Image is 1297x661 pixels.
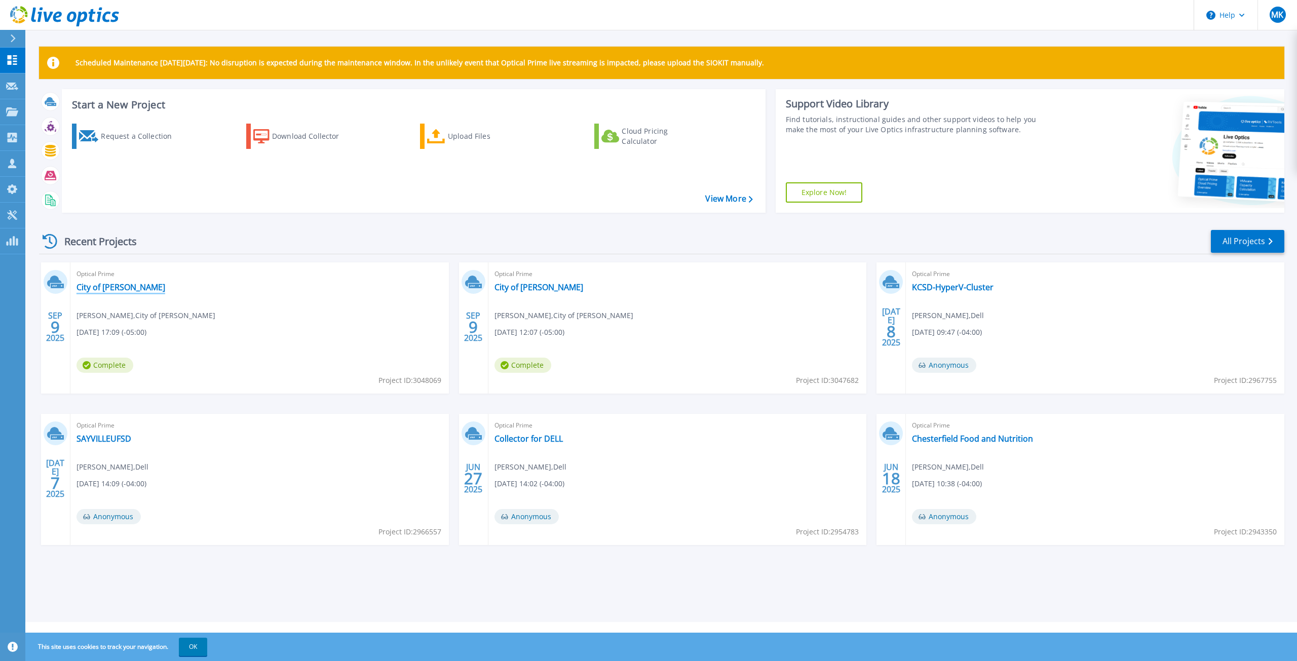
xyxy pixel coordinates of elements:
span: [DATE] 14:09 (-04:00) [77,478,146,489]
a: Upload Files [420,124,533,149]
span: 8 [887,327,896,336]
span: Optical Prime [494,268,861,280]
span: 18 [882,474,900,483]
span: [DATE] 10:38 (-04:00) [912,478,982,489]
span: Anonymous [912,509,976,524]
span: Optical Prime [912,420,1278,431]
span: Project ID: 3047682 [796,375,859,386]
span: [PERSON_NAME] , City of [PERSON_NAME] [494,310,633,321]
div: JUN 2025 [882,460,901,497]
span: [PERSON_NAME] , Dell [494,461,566,473]
a: Cloud Pricing Calculator [594,124,707,149]
span: 27 [464,474,482,483]
a: Explore Now! [786,182,863,203]
span: [PERSON_NAME] , Dell [912,310,984,321]
a: City of [PERSON_NAME] [77,282,165,292]
span: Anonymous [494,509,559,524]
span: Project ID: 2966557 [378,526,441,537]
div: JUN 2025 [464,460,483,497]
div: Upload Files [448,126,529,146]
span: [PERSON_NAME] , Dell [912,461,984,473]
span: Optical Prime [77,420,443,431]
span: Optical Prime [77,268,443,280]
span: Complete [494,358,551,373]
a: Download Collector [246,124,359,149]
span: [DATE] 17:09 (-05:00) [77,327,146,338]
a: SAYVILLEUFSD [77,434,131,444]
button: OK [179,638,207,656]
a: City of [PERSON_NAME] [494,282,583,292]
span: 9 [469,323,478,331]
span: Project ID: 2943350 [1214,526,1277,537]
span: Anonymous [77,509,141,524]
div: Download Collector [272,126,353,146]
div: [DATE] 2025 [882,308,901,345]
a: View More [705,194,752,204]
div: Support Video Library [786,97,1049,110]
div: [DATE] 2025 [46,460,65,497]
div: Recent Projects [39,229,150,254]
a: KCSD-HyperV-Cluster [912,282,994,292]
span: [DATE] 14:02 (-04:00) [494,478,564,489]
span: Complete [77,358,133,373]
span: Anonymous [912,358,976,373]
a: Collector for DELL [494,434,563,444]
span: [DATE] 09:47 (-04:00) [912,327,982,338]
a: Chesterfield Food and Nutrition [912,434,1033,444]
span: 7 [51,479,60,487]
a: Request a Collection [72,124,185,149]
span: Optical Prime [494,420,861,431]
div: SEP 2025 [46,308,65,345]
span: Project ID: 3048069 [378,375,441,386]
span: This site uses cookies to track your navigation. [28,638,207,656]
span: Project ID: 2967755 [1214,375,1277,386]
div: Request a Collection [101,126,182,146]
a: All Projects [1211,230,1284,253]
span: Project ID: 2954783 [796,526,859,537]
span: Optical Prime [912,268,1278,280]
h3: Start a New Project [72,99,752,110]
span: [PERSON_NAME] , Dell [77,461,148,473]
p: Scheduled Maintenance [DATE][DATE]: No disruption is expected during the maintenance window. In t... [75,59,764,67]
span: [DATE] 12:07 (-05:00) [494,327,564,338]
span: 9 [51,323,60,331]
span: [PERSON_NAME] , City of [PERSON_NAME] [77,310,215,321]
span: MK [1271,11,1283,19]
div: SEP 2025 [464,308,483,345]
div: Find tutorials, instructional guides and other support videos to help you make the most of your L... [786,114,1049,135]
div: Cloud Pricing Calculator [622,126,703,146]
